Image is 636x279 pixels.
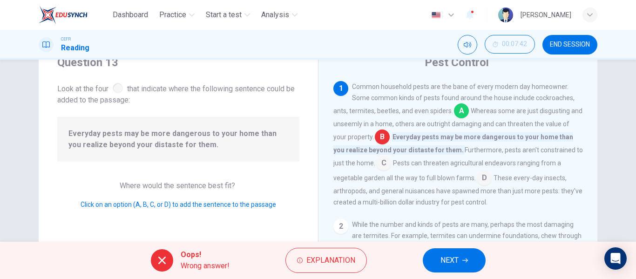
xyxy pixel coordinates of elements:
[120,181,237,190] span: Where would the sentence best fit?
[604,247,627,270] div: Open Intercom Messenger
[156,7,198,23] button: Practice
[333,132,573,155] span: Everyday pests may be more dangerous to your home than you realize beyond your distaste for them.
[498,7,513,22] img: Profile picture
[423,248,486,272] button: NEXT
[39,6,88,24] img: EduSynch logo
[454,103,469,118] span: A
[333,159,561,182] span: Pests can threaten agricultural endeavors ranging from a vegetable garden all the way to full blo...
[81,201,276,208] span: Click on an option (A, B, C, or D) to add the sentence to the passage
[376,156,391,170] span: C
[68,128,288,150] span: Everyday pests may be more dangerous to your home than you realize beyond your distaste for them.
[333,174,582,206] span: These every-day insects, arthropods, and general nuisances have spawned more than just more pests...
[61,42,89,54] h1: Reading
[57,81,299,106] span: Look at the four that indicate where the following sentence could be added to the passage:
[261,9,289,20] span: Analysis
[181,260,230,272] span: Wrong answer!
[485,35,535,54] div: Hide
[430,12,442,19] img: en
[257,7,301,23] button: Analysis
[333,107,582,141] span: Whereas some are just disgusting and unseemly in a home, others are outright damaging and can thr...
[485,35,535,54] button: 00:07:42
[425,55,489,70] h4: Pest Control
[375,129,390,144] span: B
[206,9,242,20] span: Start a test
[61,36,71,42] span: CEFR
[440,254,459,267] span: NEXT
[333,81,348,96] div: 1
[333,219,348,234] div: 2
[477,170,492,185] span: D
[458,35,477,54] div: Mute
[502,41,527,48] span: 00:07:42
[285,248,367,273] button: Explanation
[550,41,590,48] span: END SESSION
[181,249,230,260] span: Oops!
[159,9,186,20] span: Practice
[39,6,109,24] a: EduSynch logo
[57,55,299,70] h4: Question 13
[306,254,355,267] span: Explanation
[109,7,152,23] button: Dashboard
[542,35,597,54] button: END SESSION
[333,83,575,115] span: Common household pests are the bane of every modern day homeowner. Some common kinds of pests fou...
[521,9,571,20] div: [PERSON_NAME]
[113,9,148,20] span: Dashboard
[202,7,254,23] button: Start a test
